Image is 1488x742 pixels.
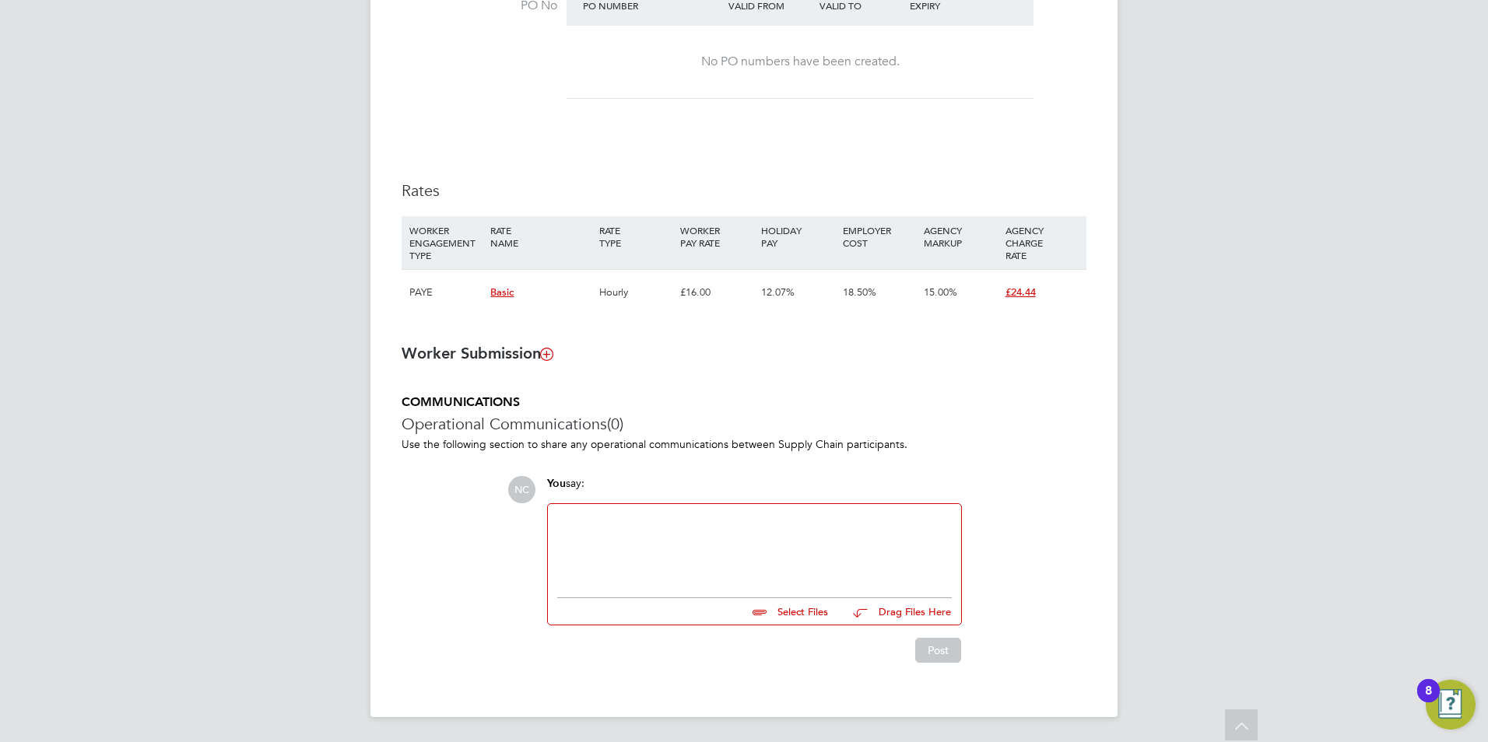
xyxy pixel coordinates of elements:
[402,437,1086,451] p: Use the following section to share any operational communications between Supply Chain participants.
[839,216,920,257] div: EMPLOYER COST
[1425,691,1432,711] div: 8
[676,216,757,257] div: WORKER PAY RATE
[920,216,1001,257] div: AGENCY MARKUP
[595,270,676,315] div: Hourly
[924,285,957,299] span: 15.00%
[405,216,486,269] div: WORKER ENGAGEMENT TYPE
[1005,285,1036,299] span: £24.44
[402,414,1086,434] h3: Operational Communications
[1002,216,1083,269] div: AGENCY CHARGE RATE
[508,476,535,503] span: NC
[595,216,676,257] div: RATE TYPE
[490,285,514,299] span: Basic
[761,285,795,299] span: 12.07%
[607,414,623,434] span: (0)
[402,344,553,362] b: Worker Submission
[547,477,566,490] span: You
[486,216,595,257] div: RATE NAME
[405,270,486,315] div: PAYE
[1426,680,1476,730] button: Open Resource Center, 8 new notifications
[843,285,876,299] span: 18.50%
[915,638,961,663] button: Post
[402,394,1086,411] h5: COMMUNICATIONS
[676,270,757,315] div: £16.00
[402,180,1086,201] h3: Rates
[547,476,962,503] div: say:
[841,596,952,628] button: Drag Files Here
[582,54,1018,70] div: No PO numbers have been created.
[757,216,838,257] div: HOLIDAY PAY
